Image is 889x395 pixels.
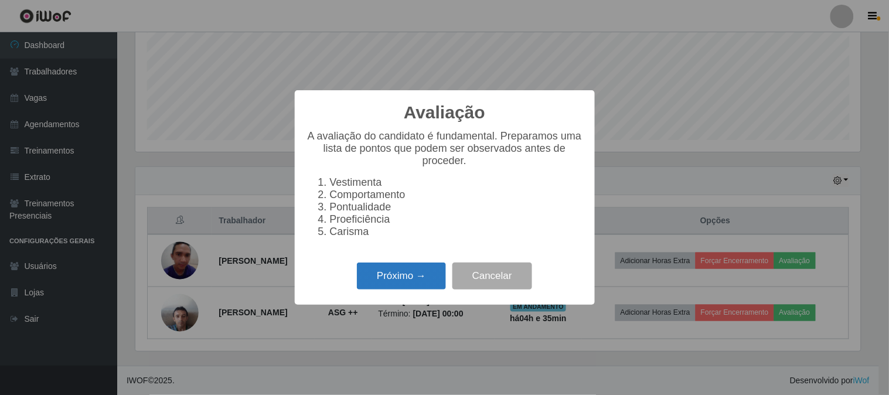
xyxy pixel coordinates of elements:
[330,213,583,226] li: Proeficiência
[306,130,583,167] p: A avaliação do candidato é fundamental. Preparamos uma lista de pontos que podem ser observados a...
[330,176,583,189] li: Vestimenta
[330,189,583,201] li: Comportamento
[357,263,446,290] button: Próximo →
[452,263,532,290] button: Cancelar
[330,201,583,213] li: Pontualidade
[404,102,485,123] h2: Avaliação
[330,226,583,238] li: Carisma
